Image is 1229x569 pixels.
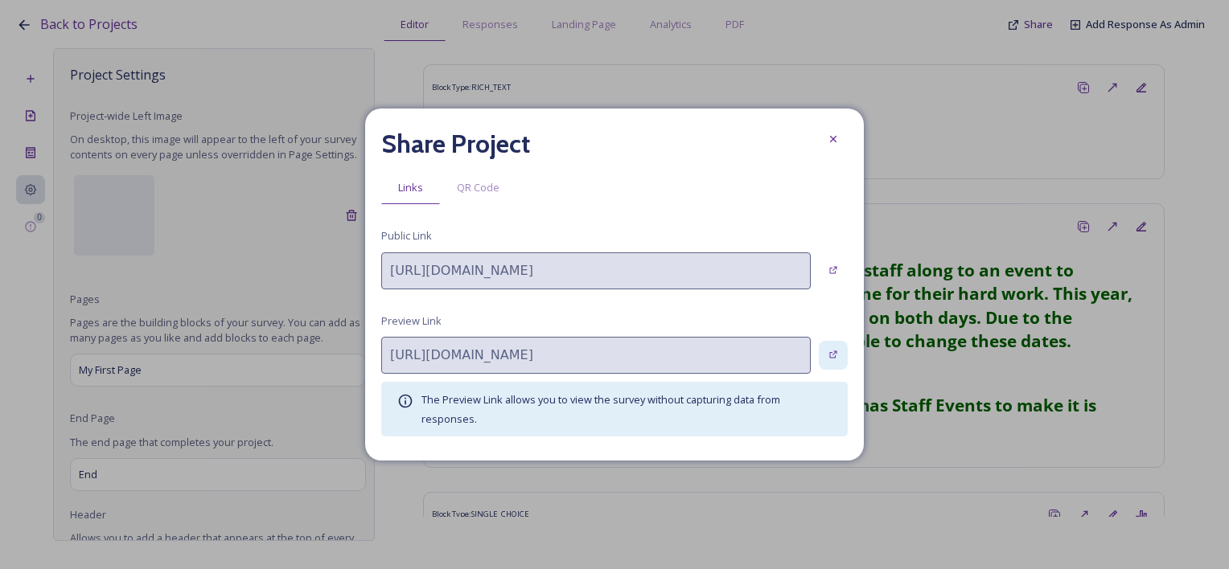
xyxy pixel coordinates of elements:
[398,180,423,195] span: Links
[381,125,530,163] h2: Share Project
[381,313,442,329] span: Preview Link
[381,228,432,244] span: Public Link
[421,392,780,426] span: The Preview Link allows you to view the survey without capturing data from responses.
[457,180,499,195] span: QR Code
